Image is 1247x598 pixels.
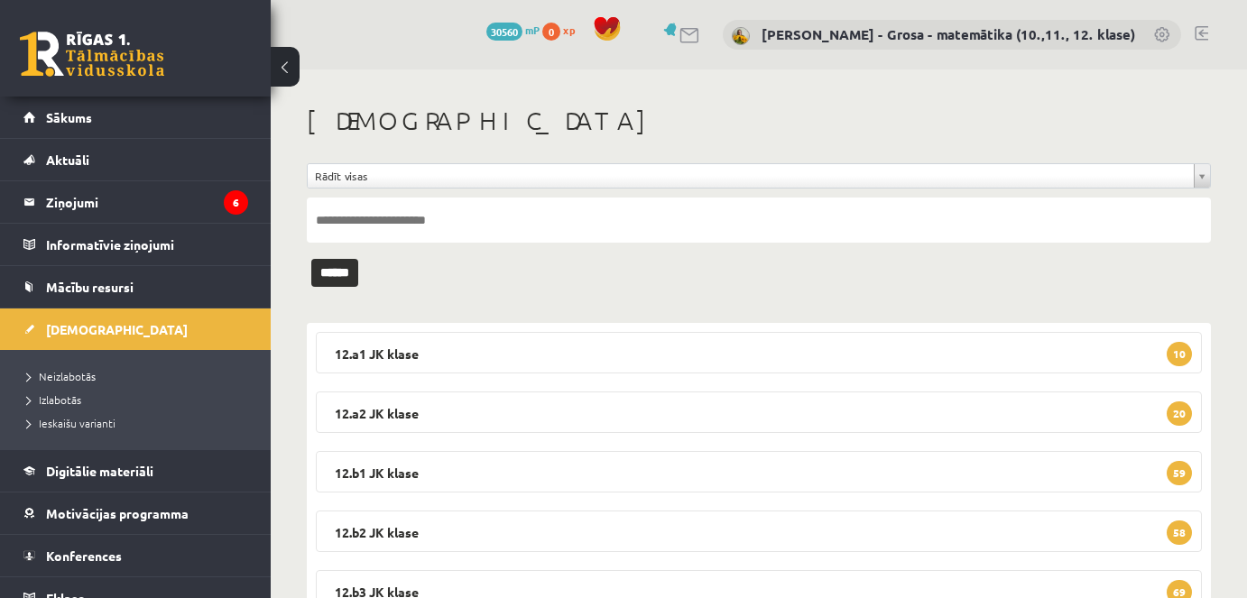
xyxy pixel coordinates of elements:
[1167,461,1192,485] span: 59
[27,415,253,431] a: Ieskaišu varianti
[308,164,1210,188] a: Rādīt visas
[316,451,1202,492] legend: 12.b1 JK klase
[486,23,522,41] span: 30560
[23,450,248,492] a: Digitālie materiāli
[315,164,1187,188] span: Rādīt visas
[46,181,248,223] legend: Ziņojumi
[23,97,248,138] a: Sākums
[307,106,1211,136] h1: [DEMOGRAPHIC_DATA]
[46,152,89,168] span: Aktuāli
[732,27,750,45] img: Laima Tukāne - Grosa - matemātika (10.,11., 12. klase)
[224,190,248,215] i: 6
[46,505,189,521] span: Motivācijas programma
[46,224,248,265] legend: Informatīvie ziņojumi
[23,308,248,350] a: [DEMOGRAPHIC_DATA]
[316,511,1202,552] legend: 12.b2 JK klase
[23,139,248,180] a: Aktuāli
[27,392,81,407] span: Izlabotās
[1167,520,1192,545] span: 58
[316,332,1202,373] legend: 12.a1 JK klase
[46,109,92,125] span: Sākums
[23,181,248,223] a: Ziņojumi6
[27,416,115,430] span: Ieskaišu varianti
[46,463,153,479] span: Digitālie materiāli
[542,23,584,37] a: 0 xp
[27,391,253,408] a: Izlabotās
[46,547,122,564] span: Konferences
[563,23,575,37] span: xp
[542,23,560,41] span: 0
[27,369,96,383] span: Neizlabotās
[1167,342,1192,366] span: 10
[46,321,188,337] span: [DEMOGRAPHIC_DATA]
[46,279,134,295] span: Mācību resursi
[23,224,248,265] a: Informatīvie ziņojumi
[23,266,248,308] a: Mācību resursi
[486,23,540,37] a: 30560 mP
[23,492,248,534] a: Motivācijas programma
[316,391,1202,433] legend: 12.a2 JK klase
[23,535,248,576] a: Konferences
[762,25,1135,43] a: [PERSON_NAME] - Grosa - matemātika (10.,11., 12. klase)
[20,32,164,77] a: Rīgas 1. Tālmācības vidusskola
[1167,401,1192,426] span: 20
[27,368,253,384] a: Neizlabotās
[525,23,540,37] span: mP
